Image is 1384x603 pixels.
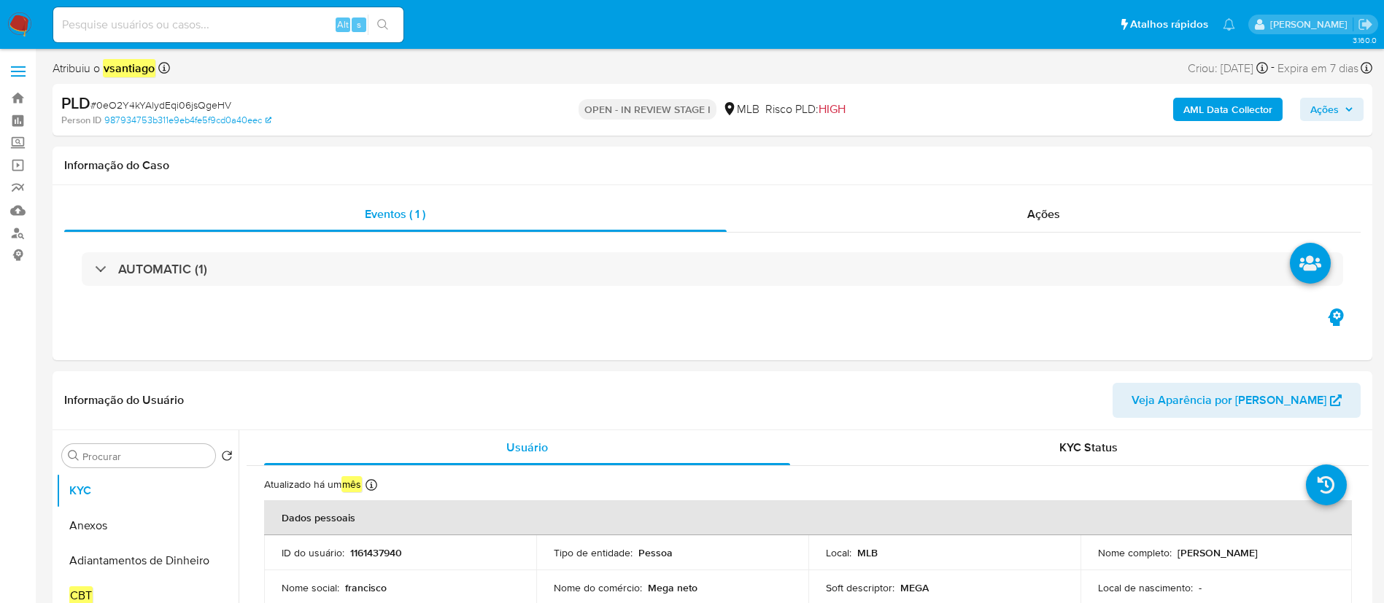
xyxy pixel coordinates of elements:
span: # 0eO2Y4kYAlydEqi06jsQgeHV [90,98,231,112]
em: mês [341,476,362,492]
b: PLD [61,91,90,114]
span: Ações [1310,98,1339,121]
p: francisco [345,581,387,594]
button: Procurar [68,450,80,462]
button: Ações [1300,98,1364,121]
span: Veja Aparência por [PERSON_NAME] [1132,383,1326,418]
span: Alt [337,17,349,31]
a: Sair [1358,17,1373,32]
button: KYC [56,473,239,508]
p: Pessoa [638,546,673,559]
p: Nome social : [282,581,339,594]
div: Criou: [DATE] [1188,58,1268,78]
a: Notificações [1223,18,1235,31]
p: Mega neto [648,581,697,594]
h1: Informação do Caso [64,158,1361,173]
input: Procurar [82,450,209,463]
span: HIGH [819,101,846,117]
span: Risco PLD: [765,101,846,117]
span: s [357,17,361,31]
p: ID do usuário : [282,546,344,559]
button: AML Data Collector [1173,98,1283,121]
input: Pesquise usuários ou casos... [53,15,403,34]
p: OPEN - IN REVIEW STAGE I [579,99,716,120]
p: MLB [857,546,878,559]
p: Local de nascimento : [1098,581,1193,594]
h1: Informação do Usuário [64,393,184,408]
span: Expira em 7 dias [1277,61,1358,77]
p: Nome do comércio : [554,581,642,594]
p: Tipo de entidade : [554,546,633,559]
div: AUTOMATIC (1) [82,252,1343,286]
div: MLB [722,101,759,117]
th: Dados pessoais [264,500,1352,535]
span: Atalhos rápidos [1130,17,1208,32]
p: Atualizado há um [264,478,362,491]
span: - [1271,58,1275,78]
p: Soft descriptor : [826,581,894,594]
p: vinicius.santiago@mercadolivre.com [1270,17,1353,31]
b: Person ID [61,114,101,127]
span: Usuário [506,439,548,456]
button: Veja Aparência por [PERSON_NAME] [1113,383,1361,418]
p: - [1199,581,1202,594]
p: MEGA [900,581,929,594]
b: AML Data Collector [1183,98,1272,121]
p: [PERSON_NAME] [1178,546,1258,559]
h3: AUTOMATIC (1) [118,261,207,277]
button: Anexos [56,508,239,543]
span: Eventos ( 1 ) [365,206,425,222]
span: Ações [1027,206,1060,222]
p: Local : [826,546,851,559]
span: Atribuiu o [53,61,155,77]
p: 1161437940 [350,546,402,559]
button: search-icon [368,15,398,35]
span: KYC Status [1059,439,1118,456]
button: Retornar ao pedido padrão [221,450,233,466]
em: vsantiago [103,59,155,77]
a: 987934753b311e9eb4fe5f9cd0a40eec [104,114,271,127]
p: Nome completo : [1098,546,1172,559]
button: Adiantamentos de Dinheiro [56,543,239,578]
